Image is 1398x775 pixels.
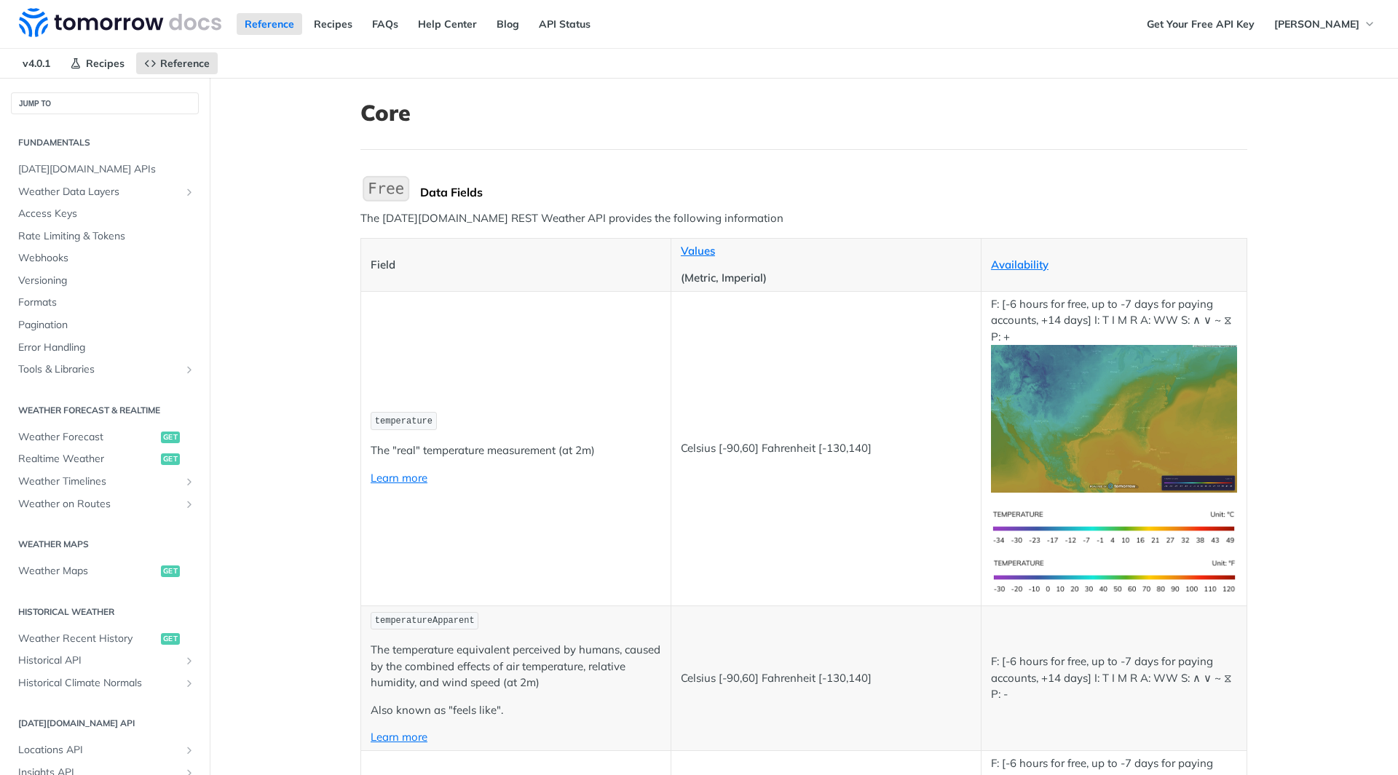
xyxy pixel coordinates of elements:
span: Realtime Weather [18,452,157,466]
a: FAQs [364,13,406,35]
a: Realtime Weatherget [11,448,199,470]
a: Blog [489,13,527,35]
span: Locations API [18,743,180,758]
span: get [161,453,180,465]
p: Also known as "feels like". [371,702,661,719]
span: Weather Maps [18,564,157,579]
span: Weather Data Layers [18,185,180,199]
p: (Metric, Imperial) [681,270,971,287]
button: JUMP TO [11,92,199,114]
button: Show subpages for Tools & Libraries [183,364,195,375]
span: Error Handling [18,341,195,355]
span: Pagination [18,318,195,333]
a: Values [681,244,715,258]
a: Availability [991,258,1048,271]
a: Historical APIShow subpages for Historical API [11,650,199,672]
p: Field [371,257,661,274]
a: Reference [136,52,218,74]
a: Learn more [371,471,427,485]
a: Weather Forecastget [11,426,199,448]
a: Get Your Free API Key [1139,13,1263,35]
a: Error Handling [11,337,199,359]
span: Expand image [991,520,1237,533]
a: Learn more [371,730,427,744]
a: Weather on RoutesShow subpages for Weather on Routes [11,493,199,515]
a: Locations APIShow subpages for Locations API [11,739,199,761]
a: Recipes [62,52,133,74]
a: Historical Climate NormalsShow subpages for Historical Climate Normals [11,672,199,694]
span: get [161,432,180,443]
span: Weather Timelines [18,474,180,489]
span: get [161,633,180,645]
p: The "real" temperature measurement (at 2m) [371,442,661,459]
span: Historical Climate Normals [18,676,180,691]
span: Versioning [18,274,195,288]
span: get [161,565,180,577]
h2: Weather Maps [11,538,199,551]
span: Recipes [86,57,125,70]
span: [DATE][DOMAIN_NAME] APIs [18,162,195,177]
a: Webhooks [11,247,199,269]
a: Versioning [11,270,199,292]
a: Weather Mapsget [11,560,199,582]
span: Weather Forecast [18,430,157,445]
a: Recipes [306,13,360,35]
div: Data Fields [420,185,1247,199]
span: v4.0.1 [15,52,58,74]
h2: [DATE][DOMAIN_NAME] API [11,717,199,730]
button: Show subpages for Weather Data Layers [183,186,195,198]
span: temperatureApparent [375,616,475,626]
span: Weather Recent History [18,632,157,646]
h2: Historical Weather [11,605,199,619]
button: Show subpages for Weather on Routes [183,498,195,510]
a: API Status [531,13,599,35]
span: Reference [160,57,210,70]
span: [PERSON_NAME] [1274,17,1359,31]
p: The temperature equivalent perceived by humans, caused by the combined effects of air temperature... [371,642,661,691]
a: Rate Limiting & Tokens [11,226,199,247]
span: Rate Limiting & Tokens [18,229,195,244]
p: F: [-6 hours for free, up to -7 days for paying accounts, +14 days] I: T I M R A: WW S: ∧ ∨ ~ ⧖ P: + [991,296,1237,493]
span: Historical API [18,653,180,668]
span: Formats [18,295,195,310]
a: [DATE][DOMAIN_NAME] APIs [11,159,199,180]
img: Tomorrow.io Weather API Docs [19,8,221,37]
button: Show subpages for Historical API [183,655,195,667]
p: Celsius [-90,60] Fahrenheit [-130,140] [681,670,971,687]
span: Tools & Libraries [18,362,180,377]
p: The [DATE][DOMAIN_NAME] REST Weather API provides the following information [360,210,1247,227]
span: Expand image [991,568,1237,582]
span: temperature [375,416,433,426]
button: Show subpages for Weather Timelines [183,476,195,488]
a: Reference [237,13,302,35]
span: Weather on Routes [18,497,180,512]
a: Access Keys [11,203,199,225]
span: Access Keys [18,207,195,221]
button: [PERSON_NAME] [1266,13,1383,35]
a: Tools & LibrariesShow subpages for Tools & Libraries [11,359,199,381]
span: Webhooks [18,251,195,266]
h2: Fundamentals [11,136,199,149]
h2: Weather Forecast & realtime [11,404,199,417]
button: Show subpages for Locations API [183,744,195,756]
h1: Core [360,100,1247,126]
a: Formats [11,292,199,314]
p: Celsius [-90,60] Fahrenheit [-130,140] [681,440,971,457]
a: Weather Data LayersShow subpages for Weather Data Layers [11,181,199,203]
a: Weather Recent Historyget [11,628,199,650]
a: Pagination [11,314,199,336]
p: F: [-6 hours for free, up to -7 days for paying accounts, +14 days] I: T I M R A: WW S: ∧ ∨ ~ ⧖ P: - [991,653,1237,703]
span: Expand image [991,411,1237,425]
a: Help Center [410,13,485,35]
button: Show subpages for Historical Climate Normals [183,677,195,689]
a: Weather TimelinesShow subpages for Weather Timelines [11,471,199,493]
